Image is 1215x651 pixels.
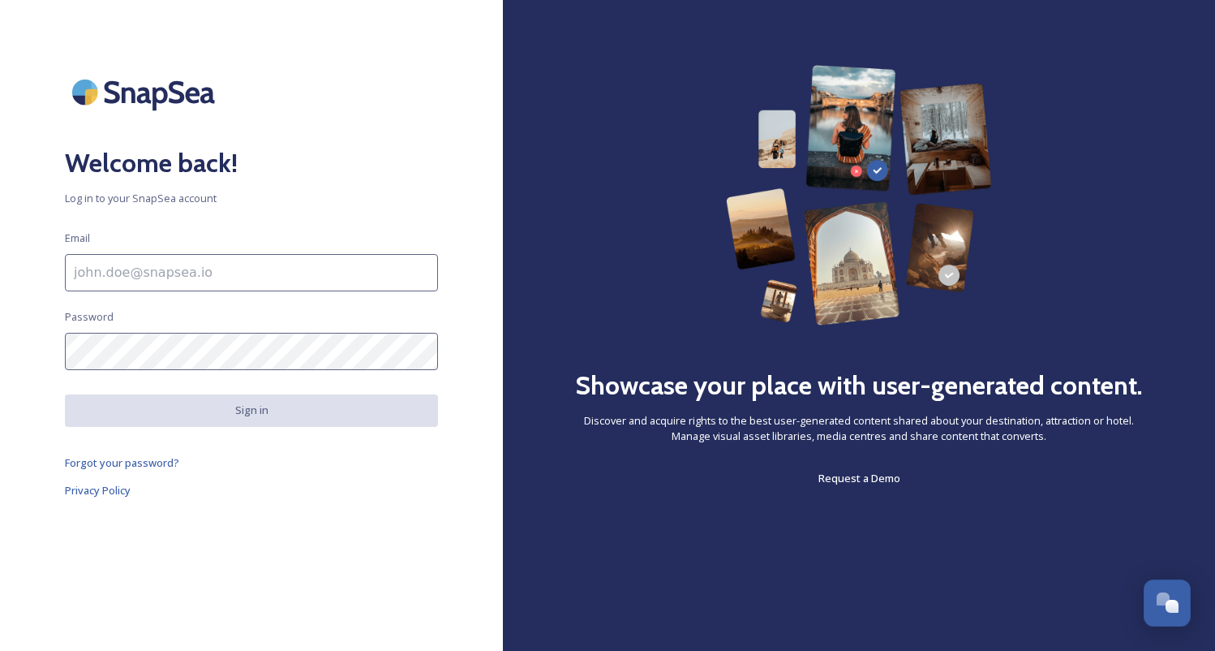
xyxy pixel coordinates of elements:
span: Request a Demo [818,471,900,485]
button: Sign in [65,394,438,426]
span: Log in to your SnapSea account [65,191,438,206]
span: Email [65,231,90,246]
a: Privacy Policy [65,481,438,500]
span: Forgot your password? [65,455,179,470]
img: SnapSea Logo [65,65,227,119]
a: Forgot your password? [65,453,438,472]
img: 63b42ca75bacad526042e722_Group%20154-p-800.png [726,65,991,325]
h2: Welcome back! [65,144,438,183]
h2: Showcase your place with user-generated content. [575,366,1143,405]
span: Password [65,309,114,325]
button: Open Chat [1144,580,1191,627]
input: john.doe@snapsea.io [65,254,438,291]
a: Request a Demo [818,468,900,488]
span: Discover and acquire rights to the best user-generated content shared about your destination, att... [568,413,1150,444]
span: Privacy Policy [65,483,131,498]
